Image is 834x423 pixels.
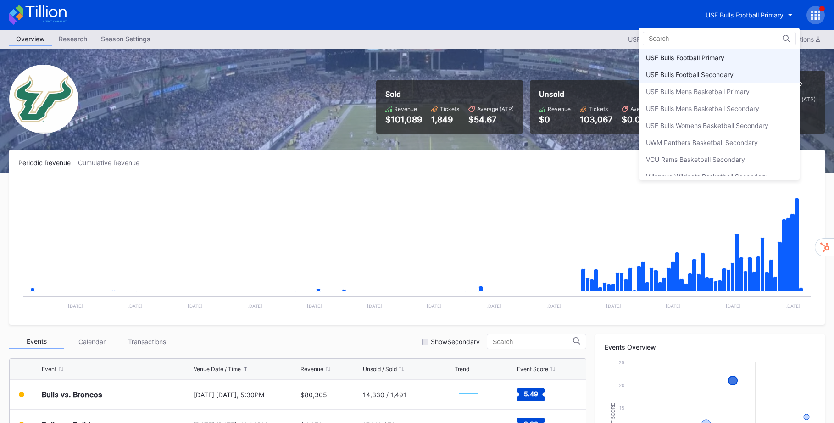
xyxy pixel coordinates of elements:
[646,105,759,112] div: USF Bulls Mens Basketball Secondary
[649,35,729,42] input: Search
[646,71,734,78] div: USF Bulls Football Secondary
[646,139,758,146] div: UWM Panthers Basketball Secondary
[646,122,768,129] div: USF Bulls Womens Basketball Secondary
[646,54,724,61] div: USF Bulls Football Primary
[646,88,750,95] div: USF Bulls Mens Basketball Primary
[646,173,767,180] div: Villanova Wildcats Basketball Secondary
[646,156,745,163] div: VCU Rams Basketball Secondary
